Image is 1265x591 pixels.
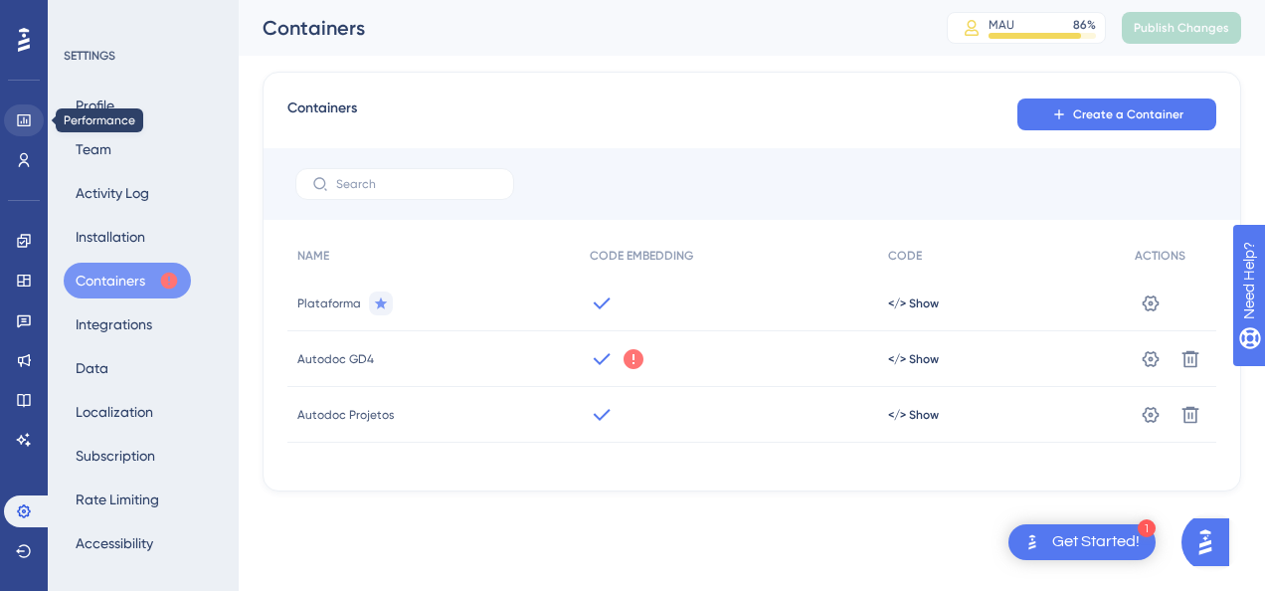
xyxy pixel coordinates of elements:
[1008,524,1156,560] div: Open Get Started! checklist, remaining modules: 1
[590,248,693,264] span: CODE EMBEDDING
[1135,248,1185,264] span: ACTIONS
[263,14,897,42] div: Containers
[64,48,225,64] div: SETTINGS
[64,175,161,211] button: Activity Log
[64,394,165,430] button: Localization
[64,263,191,298] button: Containers
[1138,519,1156,537] div: 1
[888,295,939,311] button: </> Show
[888,351,939,367] button: </> Show
[287,97,357,132] span: Containers
[1181,512,1241,572] iframe: UserGuiding AI Assistant Launcher
[1122,12,1241,44] button: Publish Changes
[64,131,123,167] button: Team
[297,295,361,311] span: Plataforma
[1052,531,1140,553] div: Get Started!
[64,438,167,474] button: Subscription
[989,17,1014,33] div: MAU
[1134,20,1229,36] span: Publish Changes
[1017,98,1216,130] button: Create a Container
[888,248,922,264] span: CODE
[1073,106,1183,122] span: Create a Container
[64,88,126,123] button: Profile
[64,306,164,342] button: Integrations
[297,407,394,423] span: Autodoc Projetos
[64,482,171,517] button: Rate Limiting
[64,219,157,255] button: Installation
[1073,17,1096,33] div: 86 %
[47,5,124,29] span: Need Help?
[64,525,165,561] button: Accessibility
[297,248,329,264] span: NAME
[336,177,497,191] input: Search
[1020,530,1044,554] img: launcher-image-alternative-text
[888,407,939,423] button: </> Show
[64,350,120,386] button: Data
[297,351,374,367] span: Autodoc GD4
